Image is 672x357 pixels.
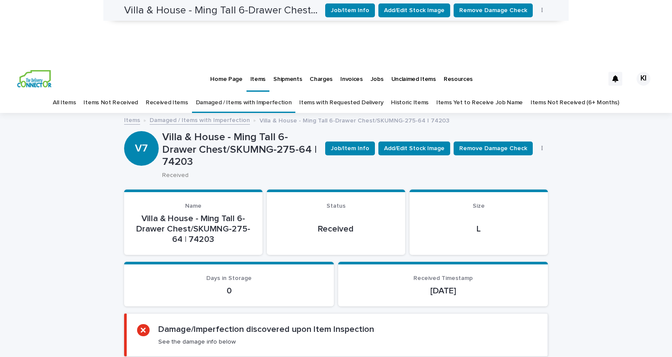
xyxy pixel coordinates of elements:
p: See the damage info below [158,338,236,346]
a: Jobs [367,65,387,92]
a: Items with Requested Delivery [299,93,383,113]
p: L [420,224,538,234]
p: Charges [310,65,333,83]
a: Unclaimed Items [387,65,440,92]
img: aCWQmA6OSGG0Kwt8cj3c [17,70,51,87]
p: Items [250,65,266,83]
div: V7 [124,107,159,154]
p: Jobs [371,65,384,83]
p: Received [277,224,395,234]
a: All Items [53,93,76,113]
a: Home Page [206,65,246,92]
a: Shipments [269,65,306,92]
p: 0 [134,286,323,296]
p: Villa & House - Ming Tall 6-Drawer Chest/SKUMNG-275-64 | 74203 [259,115,449,125]
p: Unclaimed Items [391,65,436,83]
a: Invoices [336,65,367,92]
span: Name [185,203,202,209]
span: Days in Storage [206,275,252,281]
p: Villa & House - Ming Tall 6-Drawer Chest/SKUMNG-275-64 | 74203 [134,213,252,244]
a: Charges [306,65,336,92]
div: KI [637,72,650,86]
p: [DATE] [349,286,538,296]
a: Items [124,115,140,125]
span: Size [473,203,485,209]
a: Items Not Received [83,93,138,113]
p: Resources [444,65,473,83]
a: Items Yet to Receive Job Name [436,93,523,113]
p: Home Page [210,65,242,83]
span: Job/Item Info [331,144,369,153]
a: Damaged / Items with Imperfection [196,93,292,113]
button: Remove Damage Check [454,142,533,155]
a: Resources [440,65,477,92]
p: Invoices [340,65,363,83]
a: Received Items [146,93,188,113]
span: Remove Damage Check [459,144,527,153]
button: Job/Item Info [325,142,375,155]
a: Damaged / Items with Imperfection [150,115,250,125]
span: Add/Edit Stock Image [384,144,445,153]
a: Historic Items [391,93,429,113]
p: Received [162,172,315,179]
span: Status [326,203,346,209]
p: Shipments [273,65,302,83]
button: Add/Edit Stock Image [378,142,450,155]
p: Villa & House - Ming Tall 6-Drawer Chest/SKUMNG-275-64 | 74203 [162,131,318,168]
a: Items Not Received (6+ Months) [531,93,619,113]
h2: Damage/Imperfection discovered upon Item Inspection [158,324,374,334]
span: Received Timestamp [413,275,473,281]
a: Items [246,65,269,90]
